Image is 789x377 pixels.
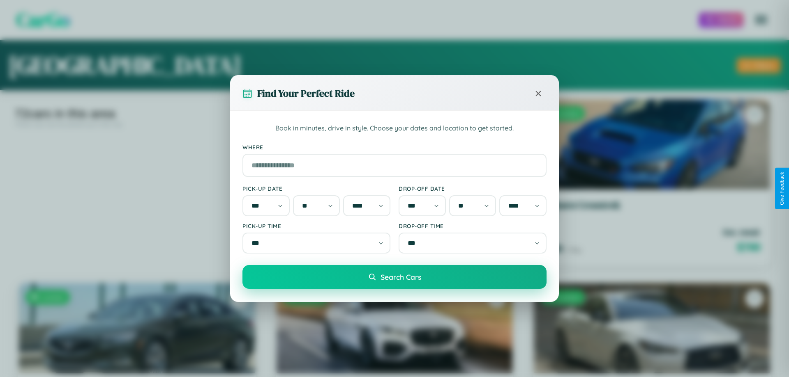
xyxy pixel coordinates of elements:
[381,272,421,281] span: Search Cars
[399,185,547,192] label: Drop-off Date
[242,222,390,229] label: Pick-up Time
[242,265,547,289] button: Search Cars
[242,185,390,192] label: Pick-up Date
[242,123,547,134] p: Book in minutes, drive in style. Choose your dates and location to get started.
[257,87,355,100] h3: Find Your Perfect Ride
[399,222,547,229] label: Drop-off Time
[242,144,547,151] label: Where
